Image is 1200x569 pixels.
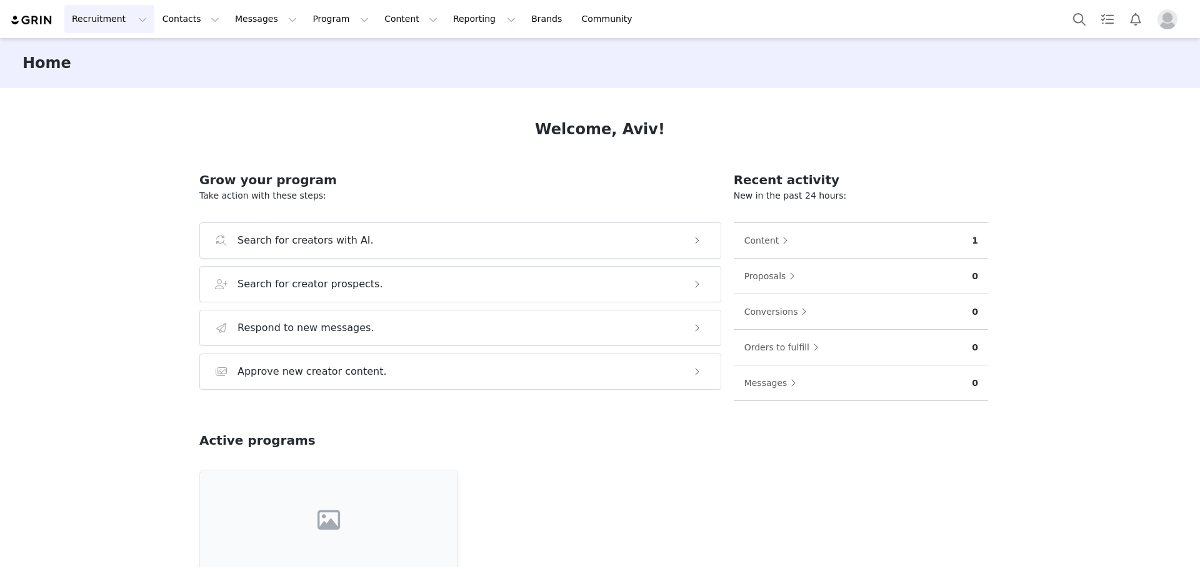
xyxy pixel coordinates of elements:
p: 0 [972,341,978,354]
p: Take action with these steps: [199,189,721,202]
button: Content [377,5,445,33]
a: Community [574,5,646,33]
button: Proposals [744,266,802,286]
p: 0 [972,377,978,390]
button: Program [305,5,376,33]
p: New in the past 24 hours: [734,189,988,202]
h2: Active programs [199,431,316,450]
h3: Approve new creator content. [237,364,387,379]
h3: Home [22,52,71,74]
button: Search for creators with AI. [199,222,721,259]
a: Tasks [1094,5,1121,33]
button: Messages [744,373,803,393]
button: Content [744,230,795,250]
button: Approve new creator content. [199,354,721,390]
button: Search [1066,5,1093,33]
button: Search for creator prospects. [199,266,721,302]
button: Respond to new messages. [199,310,721,346]
button: Reporting [446,5,523,33]
button: Profile [1150,9,1190,29]
button: Contacts [155,5,227,33]
p: 0 [972,305,978,319]
h2: Grow your program [199,171,721,189]
h3: Respond to new messages. [237,320,374,335]
button: Messages [227,5,304,33]
h2: Recent activity [734,171,988,189]
h3: Search for creator prospects. [237,277,383,292]
a: Brands [524,5,573,33]
h3: Search for creators with AI. [237,233,374,248]
p: 1 [972,234,978,247]
button: Recruitment [64,5,154,33]
h1: Welcome, Aviv! [535,118,665,141]
img: grin logo [10,14,54,26]
button: Notifications [1122,5,1149,33]
button: Conversions [744,302,814,322]
img: placeholder-profile.jpg [1157,9,1177,29]
button: Orders to fulfill [744,337,825,357]
p: 0 [972,270,978,283]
